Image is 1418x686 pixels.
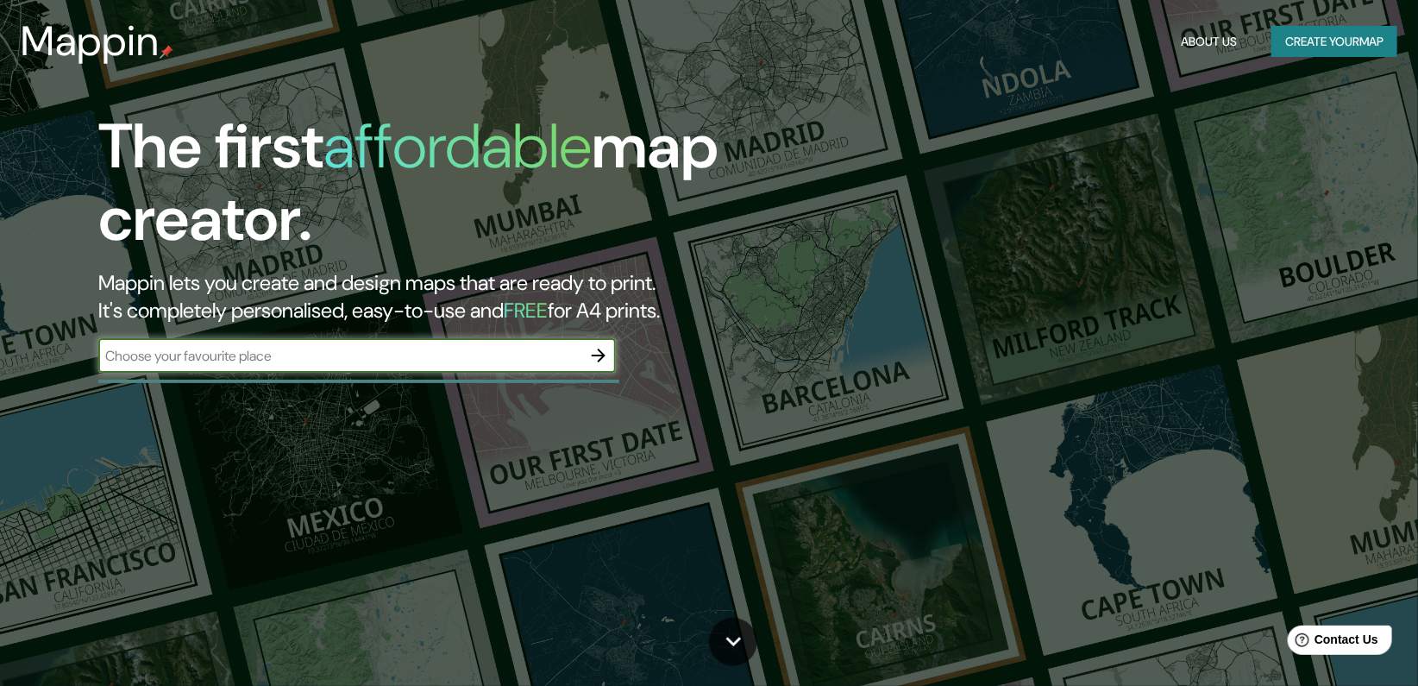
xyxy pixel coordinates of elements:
h5: FREE [504,297,548,324]
button: About Us [1174,26,1244,58]
button: Create yourmap [1271,26,1397,58]
img: mappin-pin [160,45,173,59]
input: Choose your favourite place [98,346,581,366]
h2: Mappin lets you create and design maps that are ready to print. It's completely personalised, eas... [98,269,807,324]
h1: The first map creator. [98,110,807,269]
iframe: Help widget launcher [1264,619,1399,667]
h1: affordable [323,106,592,186]
h3: Mappin [21,17,160,66]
